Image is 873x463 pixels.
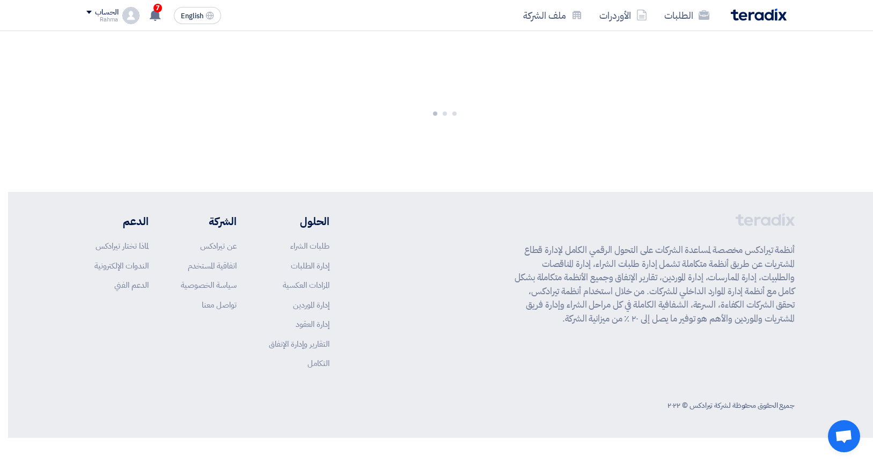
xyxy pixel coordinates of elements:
[656,3,718,28] a: الطلبات
[114,279,149,291] a: الدعم الفني
[181,12,203,20] span: English
[515,3,591,28] a: ملف الشركة
[200,240,237,252] a: عن تيرادكس
[291,260,329,272] a: إدارة الطلبات
[296,318,329,330] a: إدارة العقود
[86,17,118,23] div: Rahma
[153,4,162,12] span: 7
[94,213,149,229] li: الدعم
[181,213,237,229] li: الشركة
[181,279,237,291] a: سياسة الخصوصية
[290,240,329,252] a: طلبات الشراء
[269,213,329,229] li: الحلول
[94,260,149,272] a: الندوات الإلكترونية
[95,8,118,17] div: الحساب
[122,7,140,24] img: profile_test.png
[174,7,221,24] button: English
[667,400,795,411] div: جميع الحقوق محفوظة لشركة تيرادكس © ٢٠٢٢
[731,9,787,21] img: Teradix logo
[293,299,329,311] a: إدارة الموردين
[269,338,329,350] a: التقارير وإدارة الإنفاق
[591,3,656,28] a: الأوردرات
[515,243,795,325] p: أنظمة تيرادكس مخصصة لمساعدة الشركات على التحول الرقمي الكامل لإدارة قطاع المشتريات عن طريق أنظمة ...
[202,299,237,311] a: تواصل معنا
[96,240,149,252] a: لماذا تختار تيرادكس
[828,420,860,452] div: Open chat
[188,260,237,272] a: اتفاقية المستخدم
[283,279,329,291] a: المزادات العكسية
[307,357,329,369] a: التكامل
